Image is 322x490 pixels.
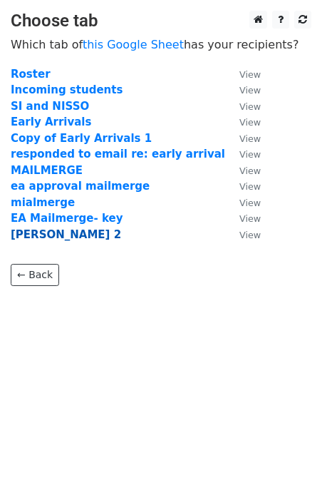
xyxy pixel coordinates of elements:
[239,133,261,144] small: View
[11,212,123,225] a: EA Mailmerge- key
[11,196,75,209] a: mialmerge
[11,11,311,31] h3: Choose tab
[225,212,261,225] a: View
[239,230,261,240] small: View
[225,68,261,81] a: View
[239,101,261,112] small: View
[239,198,261,208] small: View
[11,228,121,241] a: [PERSON_NAME] 2
[251,422,322,490] iframe: Chat Widget
[225,83,261,96] a: View
[225,196,261,209] a: View
[225,132,261,145] a: View
[225,228,261,241] a: View
[83,38,184,51] a: this Google Sheet
[225,116,261,128] a: View
[11,180,150,193] a: ea approval mailmerge
[239,85,261,96] small: View
[239,117,261,128] small: View
[11,264,59,286] a: ← Back
[239,181,261,192] small: View
[225,164,261,177] a: View
[239,149,261,160] small: View
[11,132,152,145] a: Copy of Early Arrivals 1
[225,100,261,113] a: View
[225,180,261,193] a: View
[239,69,261,80] small: View
[225,148,261,160] a: View
[11,164,83,177] a: MAILMERGE
[11,37,311,52] p: Which tab of has your recipients?
[239,165,261,176] small: View
[11,100,89,113] a: SI and NISSO
[11,83,123,96] a: Incoming students
[239,213,261,224] small: View
[11,68,51,81] a: Roster
[11,116,91,128] a: Early Arrivals
[11,148,225,160] a: responded to email re: early arrival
